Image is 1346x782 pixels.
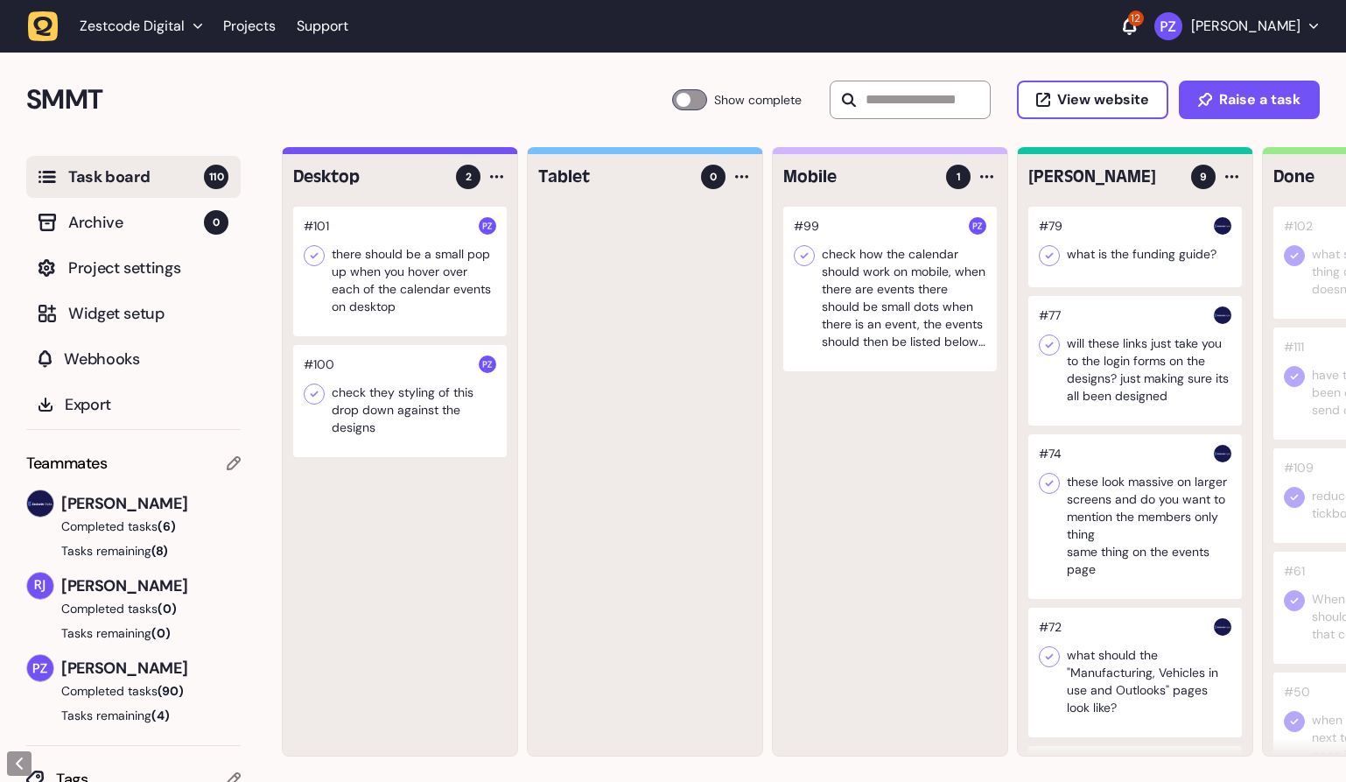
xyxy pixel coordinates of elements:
button: [PERSON_NAME] [1154,12,1318,40]
span: Archive [68,210,204,235]
span: Teammates [26,451,108,476]
img: Harry Robinson [27,490,53,517]
button: Tasks remaining(8) [26,542,241,560]
a: Support [297,18,348,35]
span: (0) [151,625,171,641]
button: Tasks remaining(0) [26,624,241,642]
span: 110 [204,165,228,189]
span: 9 [1200,169,1207,185]
h2: SMMT [26,79,672,121]
a: Projects [223,11,276,42]
span: Show complete [714,89,802,110]
span: [PERSON_NAME] [61,656,241,680]
h4: Mobile [783,165,934,189]
img: Paris Zisis [479,356,496,373]
span: 0 [710,169,717,185]
img: Harry Robinson [1214,306,1231,324]
iframe: LiveChat chat widget [1264,700,1337,773]
span: Export [65,392,228,417]
img: Harry Robinson [1214,445,1231,462]
span: Project settings [68,256,228,280]
button: Completed tasks(0) [26,600,227,617]
img: Harry Robinson [1214,618,1231,636]
img: Riki-leigh Jones [27,573,53,599]
img: Paris Zisis [27,655,53,681]
span: Task board [68,165,204,189]
span: 1 [957,169,961,185]
img: Harry Robinson [1214,217,1231,235]
span: (90) [158,683,184,699]
h4: Harry [1028,165,1179,189]
img: Paris Zisis [969,217,986,235]
div: 12 [1128,11,1144,26]
button: Tasks remaining(4) [26,707,241,724]
span: (8) [151,543,168,559]
span: (4) [151,708,170,723]
button: Zestcode Digital [28,11,213,42]
button: Export [26,384,241,426]
span: Raise a task [1219,93,1300,107]
button: View website [1017,81,1168,119]
span: 0 [204,210,228,235]
span: Widget setup [68,301,228,326]
h4: Desktop [293,165,444,189]
span: 2 [466,169,472,185]
button: Completed tasks(6) [26,518,227,535]
img: Paris Zisis [479,217,496,235]
h4: Tablet [538,165,689,189]
button: Completed tasks(90) [26,682,227,700]
button: Webhooks [26,338,241,380]
span: (6) [158,518,176,534]
button: Archive0 [26,201,241,243]
img: Paris Zisis [1154,12,1182,40]
button: Raise a task [1179,81,1320,119]
span: (0) [158,601,177,616]
button: Widget setup [26,292,241,335]
button: Task board110 [26,156,241,198]
span: [PERSON_NAME] [61,574,241,598]
button: Project settings [26,247,241,289]
span: [PERSON_NAME] [61,491,241,516]
span: Zestcode Digital [80,18,185,35]
p: [PERSON_NAME] [1191,18,1300,35]
span: View website [1057,93,1149,107]
span: Webhooks [64,347,228,371]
